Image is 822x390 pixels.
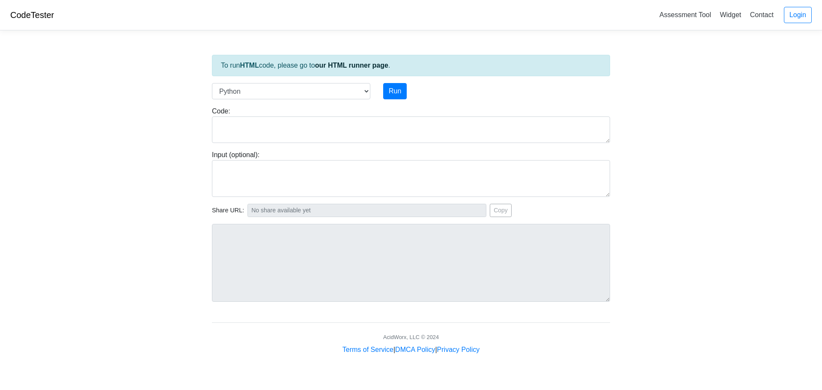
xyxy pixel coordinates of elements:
a: Contact [747,8,777,22]
button: Run [383,83,407,99]
div: AcidWorx, LLC © 2024 [383,333,439,341]
a: Login [784,7,812,23]
span: Share URL: [212,206,244,215]
a: Assessment Tool [656,8,715,22]
button: Copy [490,204,512,217]
input: No share available yet [247,204,486,217]
a: Privacy Policy [437,346,480,353]
a: CodeTester [10,10,54,20]
a: Widget [716,8,745,22]
div: Code: [205,106,616,143]
strong: HTML [240,62,259,69]
div: | | [342,345,479,355]
a: our HTML runner page [315,62,388,69]
a: Terms of Service [342,346,393,353]
div: Input (optional): [205,150,616,197]
a: DMCA Policy [395,346,435,353]
div: To run code, please go to . [212,55,610,76]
